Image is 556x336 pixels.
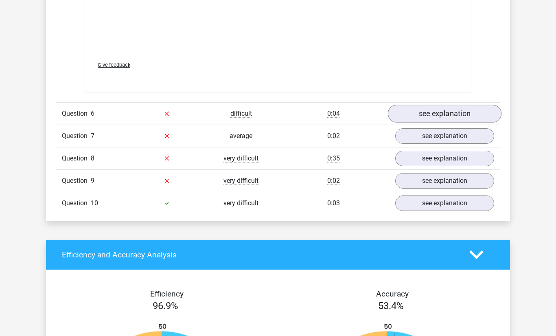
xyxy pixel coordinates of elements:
[327,199,340,207] span: 0:03
[91,132,94,140] span: 7
[91,177,94,184] span: 9
[62,109,91,119] span: Question
[287,289,497,299] h4: Accuracy
[327,110,340,118] span: 0:04
[230,132,252,140] span: average
[395,128,494,144] a: see explanation
[223,154,258,163] span: very difficult
[327,177,340,185] span: 0:02
[62,198,91,208] span: Question
[98,62,130,68] span: Give feedback
[223,177,258,185] span: very difficult
[395,173,494,189] a: see explanation
[62,154,91,163] span: Question
[91,199,98,207] span: 10
[395,151,494,166] a: see explanation
[62,131,91,141] span: Question
[91,154,94,162] span: 8
[327,132,340,140] span: 0:02
[378,300,404,312] span: 53.4%
[91,110,94,117] span: 6
[327,154,340,163] span: 0:35
[223,199,258,207] span: very difficult
[388,105,501,123] a: see explanation
[230,110,252,118] span: difficult
[62,289,272,299] h4: Efficiency
[62,176,91,186] span: Question
[62,250,457,259] h4: Efficiency and Accuracy Analysis
[395,195,494,211] a: see explanation
[153,300,178,312] span: 96.9%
